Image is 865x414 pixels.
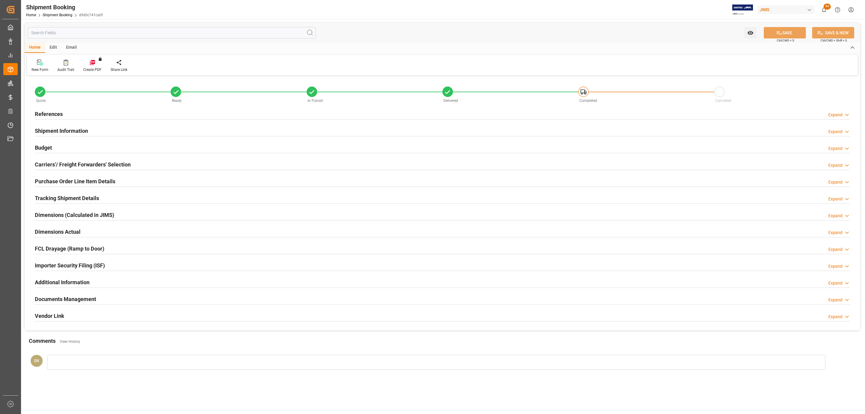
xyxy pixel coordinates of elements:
[828,179,842,185] div: Expand
[35,261,105,269] h2: Importer Security Filing (ISF)
[828,246,842,253] div: Expand
[828,196,842,202] div: Expand
[777,38,794,43] span: Ctrl/CMD + S
[828,263,842,269] div: Expand
[111,67,127,72] div: Share Link
[831,3,844,17] button: Help Center
[824,4,831,10] span: 54
[35,127,88,135] h2: Shipment Information
[828,297,842,303] div: Expand
[828,112,842,118] div: Expand
[35,312,64,320] h2: Vendor Link
[35,160,131,169] h2: Carriers'/ Freight Forwarders' Selection
[32,67,48,72] div: New Form
[35,228,80,236] h2: Dimensions Actual
[443,99,458,103] span: Delivered
[35,245,104,253] h2: FCL Drayage (Ramp to Door)
[828,145,842,152] div: Expand
[57,67,74,72] div: Audit Trail
[757,5,815,14] div: JIMS
[828,162,842,169] div: Expand
[812,27,854,38] button: SAVE & NEW
[828,129,842,135] div: Expand
[45,43,62,53] div: Edit
[817,3,831,17] button: show 54 new notifications
[26,3,103,12] div: Shipment Booking
[35,211,114,219] h2: Dimensions (Calculated in JIMS)
[29,337,56,345] h2: Comments
[25,43,45,53] div: Home
[828,280,842,286] div: Expand
[308,99,323,103] span: In-Transit
[172,99,182,103] span: Ready
[28,27,316,38] input: Search Fields
[828,314,842,320] div: Expand
[821,38,847,43] span: Ctrl/CMD + Shift + S
[828,213,842,219] div: Expand
[828,230,842,236] div: Expand
[34,358,39,363] span: DS
[35,177,115,185] h2: Purchase Order Line Item Details
[36,99,46,103] span: Quote
[757,4,817,15] button: JIMS
[732,5,753,15] img: Exertis%20JAM%20-%20Email%20Logo.jpg_1722504956.jpg
[35,278,90,286] h2: Additional Information
[62,43,81,53] div: Email
[60,339,80,344] a: View History
[35,194,99,202] h2: Tracking Shipment Details
[26,13,36,17] a: Home
[35,295,96,303] h2: Documents Management
[744,27,757,38] button: open menu
[35,144,52,152] h2: Budget
[43,13,72,17] a: Shipment Booking
[764,27,806,38] button: SAVE
[579,99,597,103] span: Completed
[715,99,731,103] span: Cancelled
[35,110,63,118] h2: References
